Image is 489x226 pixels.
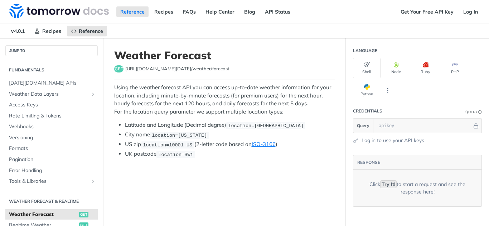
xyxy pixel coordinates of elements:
[7,26,29,36] span: v4.0.1
[5,67,98,73] h2: Fundamentals
[5,89,98,100] a: Weather Data LayersShow subpages for Weather Data Layers
[9,156,96,163] span: Pagination
[114,84,335,116] p: Using the weather forecast API you can access up-to-date weather information for your location, i...
[362,137,424,144] a: Log in to use your API keys
[472,122,480,129] button: Hide
[9,80,96,87] span: [DATE][DOMAIN_NAME] APIs
[179,6,200,17] a: FAQs
[5,132,98,143] a: Versioning
[5,176,98,187] a: Tools & LibrariesShow subpages for Tools & Libraries
[240,6,259,17] a: Blog
[9,178,88,185] span: Tools & Libraries
[5,154,98,165] a: Pagination
[150,6,177,17] a: Recipes
[375,119,472,133] input: apikey
[90,179,96,184] button: Show subpages for Tools & Libraries
[5,78,98,89] a: [DATE][DOMAIN_NAME] APIs
[125,65,229,72] span: https://api.tomorrow.io/v4/weather/forecast
[459,6,482,17] a: Log In
[252,141,276,147] a: ISO-3166
[261,6,294,17] a: API Status
[67,26,107,36] a: Reference
[125,131,335,139] li: City name
[397,6,457,17] a: Get Your Free API Key
[465,109,478,115] div: Query
[79,212,88,217] span: get
[125,121,335,129] li: Latitude and Longitude (Decimal degree)
[357,159,381,166] button: RESPONSE
[412,58,439,78] button: Ruby
[9,91,88,98] span: Weather Data Layers
[79,28,103,34] span: Reference
[5,143,98,154] a: Formats
[353,80,381,100] button: Python
[5,121,98,132] a: Webhooks
[353,108,382,114] div: Credentials
[156,151,195,158] code: location=SW1
[382,85,393,96] button: More Languages
[380,180,397,188] code: Try It!
[478,110,482,114] i: Information
[5,209,98,220] a: Weather Forecastget
[5,198,98,205] h2: Weather Forecast & realtime
[202,6,238,17] a: Help Center
[384,87,391,94] svg: More ellipsis
[364,181,471,196] div: Click to start a request and see the response here!
[382,58,410,78] button: Node
[5,100,98,110] a: Access Keys
[141,141,194,149] code: location=10001 US
[5,165,98,176] a: Error Handling
[30,26,65,36] a: Recipes
[353,47,377,54] div: Language
[150,132,209,139] code: location=[US_STATE]
[90,91,96,97] button: Show subpages for Weather Data Layers
[353,58,381,78] button: Shell
[116,6,149,17] a: Reference
[5,45,98,56] button: JUMP TO
[353,119,373,133] button: Query
[9,145,96,152] span: Formats
[357,122,369,129] span: Query
[114,49,335,62] h1: Weather Forecast
[465,109,482,115] div: QueryInformation
[114,65,124,72] span: get
[226,122,305,129] code: location=[GEOGRAPHIC_DATA]
[125,140,335,149] li: US zip (2-letter code based on )
[9,112,96,120] span: Rate Limiting & Tokens
[9,167,96,174] span: Error Handling
[441,58,469,78] button: PHP
[9,101,96,109] span: Access Keys
[9,134,96,141] span: Versioning
[42,28,61,34] span: Recipes
[9,123,96,130] span: Webhooks
[9,211,77,218] span: Weather Forecast
[5,111,98,121] a: Rate Limiting & Tokens
[125,150,335,158] li: UK postcode
[9,4,109,18] img: Tomorrow.io Weather API Docs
